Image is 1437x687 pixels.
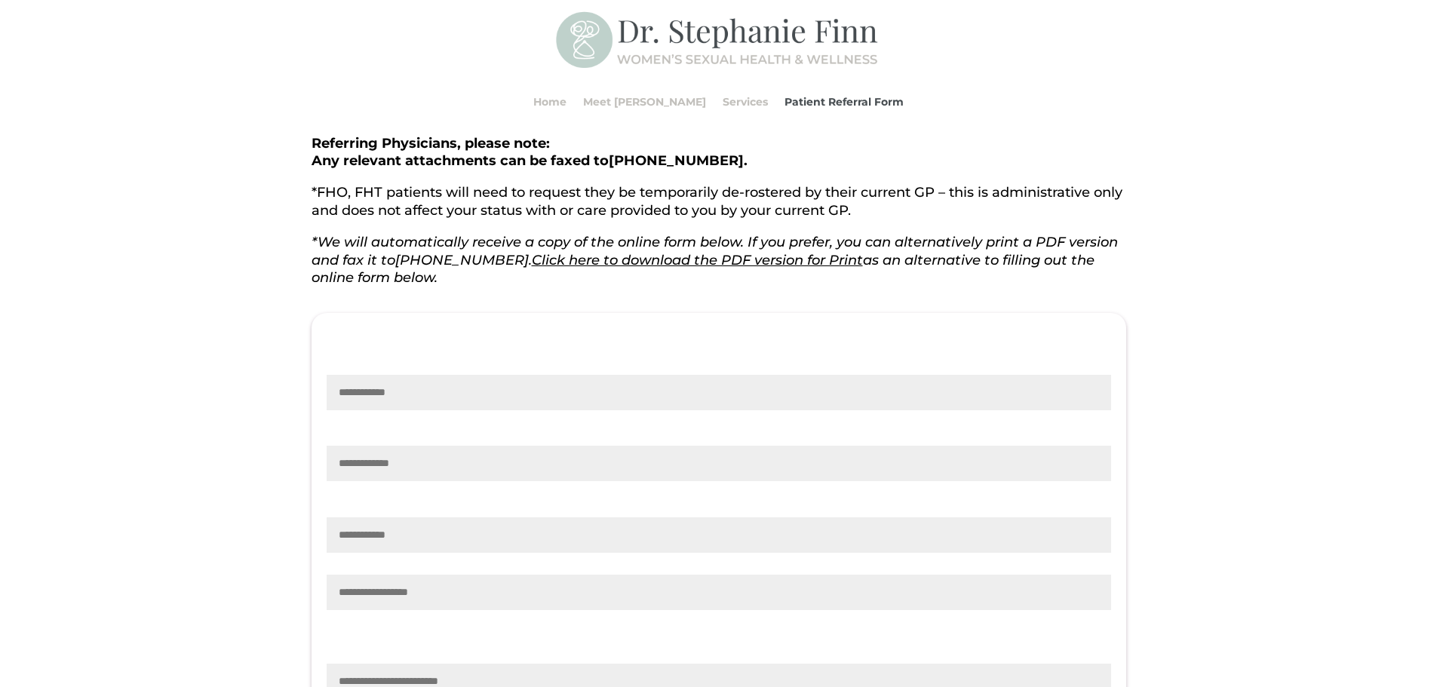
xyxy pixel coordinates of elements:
span: [PHONE_NUMBER] [609,152,744,169]
a: Services [723,73,768,130]
a: Patient Referral Form [785,73,904,130]
p: *FHO, FHT patients will need to request they be temporarily de-rostered by their current GP – thi... [312,184,1126,234]
strong: Referring Physicians, please note: Any relevant attachments can be faxed to . [312,135,748,170]
a: Click here to download the PDF version for Print [532,252,863,268]
em: *We will automatically receive a copy of the online form below. If you prefer, you can alternativ... [312,234,1118,287]
span: [PHONE_NUMBER] [395,252,529,268]
a: Meet [PERSON_NAME] [583,73,706,130]
a: Home [533,73,567,130]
